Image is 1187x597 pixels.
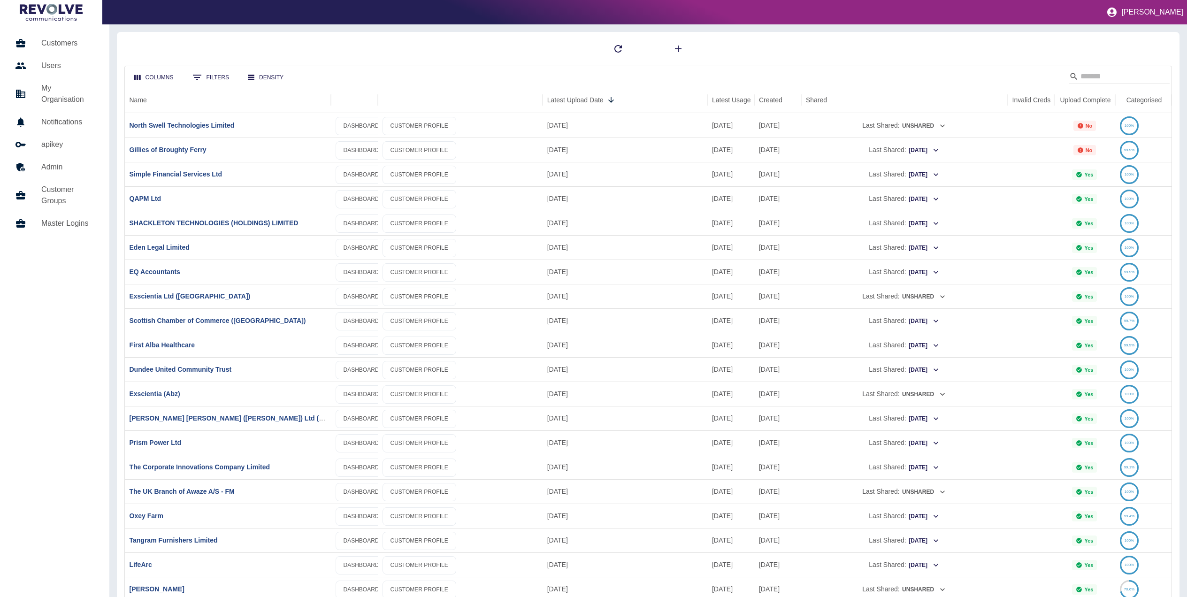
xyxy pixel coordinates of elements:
[806,480,1003,504] div: Last Shared:
[543,113,707,138] div: 15 Aug 2025
[707,333,754,357] div: 07 Aug 2025
[41,184,94,207] h5: Customer Groups
[383,361,456,379] a: CUSTOMER PROFILE
[336,337,387,355] a: DASHBOARD
[908,509,940,524] button: [DATE]
[1124,148,1135,152] text: 99.9%
[754,382,801,406] div: 25 Jul 2023
[383,190,456,208] a: CUSTOMER PROFILE
[130,292,251,300] a: Exscientia Ltd ([GEOGRAPHIC_DATA])
[185,68,237,87] button: Show filters
[908,265,940,280] button: [DATE]
[336,141,387,160] a: DASHBOARD
[806,114,1003,138] div: Last Shared:
[754,357,801,382] div: 04 Jul 2023
[336,410,387,428] a: DASHBOARD
[543,186,707,211] div: 15 Aug 2025
[383,312,456,330] a: CUSTOMER PROFILE
[806,96,827,104] div: Shared
[383,556,456,574] a: CUSTOMER PROFILE
[806,211,1003,235] div: Last Shared:
[707,211,754,235] div: 10 Aug 2025
[130,414,330,422] a: [PERSON_NAME] [PERSON_NAME] ([PERSON_NAME]) Ltd (EE)
[383,507,456,526] a: CUSTOMER PROFILE
[707,504,754,528] div: 31 Jul 2025
[383,263,456,282] a: CUSTOMER PROFILE
[543,260,707,284] div: 14 Aug 2025
[130,366,232,373] a: Dundee United Community Trust
[8,77,102,111] a: My Organisation
[1125,416,1134,421] text: 100%
[908,143,940,158] button: [DATE]
[383,214,456,233] a: CUSTOMER PROFILE
[543,455,707,479] div: 11 Aug 2025
[383,434,456,452] a: CUSTOMER PROFILE
[1103,3,1187,22] button: [PERSON_NAME]
[547,96,604,104] div: Latest Upload Date
[8,133,102,156] a: apikey
[754,186,801,211] div: 04 Jul 2023
[130,195,161,202] a: QAPM Ltd
[707,430,754,455] div: 04 Aug 2025
[240,69,291,86] button: Density
[1084,416,1093,421] p: Yes
[605,93,618,107] button: Sort
[1084,465,1093,470] p: Yes
[543,430,707,455] div: 12 Aug 2025
[130,512,163,520] a: Oxey Farm
[1125,563,1134,567] text: 100%
[1069,69,1170,86] div: Search
[1084,440,1093,446] p: Yes
[1125,123,1134,128] text: 100%
[130,96,147,104] div: Name
[130,585,184,593] a: [PERSON_NAME]
[336,507,387,526] a: DASHBOARD
[41,60,94,71] h5: Users
[1084,318,1093,324] p: Yes
[1125,441,1134,445] text: 100%
[707,455,754,479] div: 31 Jul 2025
[1084,489,1093,495] p: Yes
[754,333,801,357] div: 04 Jul 2023
[754,406,801,430] div: 04 Jul 2023
[1125,367,1134,372] text: 100%
[336,288,387,306] a: DASHBOARD
[127,69,181,86] button: Select columns
[908,412,940,426] button: [DATE]
[130,219,299,227] a: SHACKLETON TECHNOLOGIES (HOLDINGS) LIMITED
[41,161,94,173] h5: Admin
[543,406,707,430] div: 12 Aug 2025
[1084,513,1093,519] p: Yes
[806,162,1003,186] div: Last Shared:
[41,116,94,128] h5: Notifications
[908,314,940,329] button: [DATE]
[383,239,456,257] a: CUSTOMER PROFILE
[336,117,387,135] a: DASHBOARD
[707,308,754,333] div: 07 Aug 2025
[383,166,456,184] a: CUSTOMER PROFILE
[336,190,387,208] a: DASHBOARD
[908,338,940,353] button: [DATE]
[806,382,1003,406] div: Last Shared:
[806,406,1003,430] div: Last Shared:
[336,312,387,330] a: DASHBOARD
[902,290,946,304] button: Unshared
[1124,319,1135,323] text: 99.7%
[707,260,754,284] div: 12 Aug 2025
[336,214,387,233] a: DASHBOARD
[754,260,801,284] div: 09 Oct 2024
[130,561,152,568] a: LifeArc
[712,96,751,104] div: Latest Usage
[383,385,456,404] a: CUSTOMER PROFILE
[543,333,707,357] div: 13 Aug 2025
[806,236,1003,260] div: Last Shared:
[754,504,801,528] div: 26 Apr 2024
[908,460,940,475] button: [DATE]
[1125,221,1134,225] text: 100%
[754,235,801,260] div: 03 Jan 2025
[754,284,801,308] div: 04 Jul 2023
[1125,392,1134,396] text: 100%
[902,485,946,499] button: Unshared
[41,218,94,229] h5: Master Logins
[707,113,754,138] div: 10 Aug 2025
